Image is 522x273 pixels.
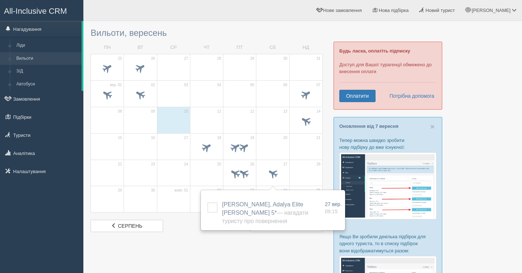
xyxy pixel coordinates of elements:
a: Оплатити [339,90,376,102]
span: вер. 01 [110,83,122,88]
span: Нова підбірка [379,8,409,13]
a: З/Д [13,65,82,78]
a: Потрібна допомога [385,90,435,102]
span: 25 [217,162,221,167]
span: 24 [184,162,188,167]
span: Нове замовлення [323,8,362,13]
span: 13 [283,109,287,114]
span: 25 [118,56,122,61]
span: 30 [283,56,287,61]
a: All-Inclusive CRM [0,0,83,20]
span: 20 [283,135,287,140]
span: 05 [250,83,254,88]
span: 15 [118,135,122,140]
a: 27 вер. 09:15 [325,201,341,215]
span: 18 [217,135,221,140]
span: 12 [250,109,254,114]
span: 28 [217,56,221,61]
span: 06 [283,83,287,88]
span: 27 вер. [325,201,341,207]
a: Оновлення від 7 вересня [339,123,398,129]
span: 09 [151,109,155,114]
span: 28 [316,162,320,167]
p: Якщо Ви зробили декілька підбірок для одного туриста, то в списку підбірок вони відображатимуться... [339,233,436,254]
span: 19 [250,135,254,140]
span: 27 [283,162,287,167]
span: 10 [184,109,188,114]
span: 09:15 [325,209,337,214]
td: ПТ [223,41,256,54]
td: НД [289,41,322,54]
td: ЧТ [190,41,223,54]
span: 14 [316,109,320,114]
span: 02 [217,188,221,193]
button: Close [430,123,435,130]
span: жовт. 01 [174,188,188,193]
td: СР [157,41,190,54]
span: 05 [316,188,320,193]
td: СБ [256,41,289,54]
img: %D0%BF%D1%96%D0%B4%D0%B1%D1%96%D1%80%D0%BA%D0%B0-%D1%82%D1%83%D1%80%D0%B8%D1%81%D1%82%D1%83-%D1%8... [339,152,436,219]
span: All-Inclusive CRM [4,7,67,16]
span: 16 [151,135,155,140]
b: Будь ласка, оплатіть підписку [339,48,410,54]
a: Вильоти [13,52,82,65]
span: серпень [118,223,142,229]
span: 22 [118,162,122,167]
span: 02 [151,83,155,88]
a: Ліди [13,39,82,52]
p: Тепер можна швидко зробити нову підбірку до вже існуючої: [339,137,436,151]
div: Доступ для Вашої турагенції обмежено до внесення оплати [333,42,442,110]
span: 04 [283,188,287,193]
span: Новий турист [426,8,455,13]
span: 26 [250,162,254,167]
span: 03 [250,188,254,193]
span: — Нагадати туристу про повернення [222,210,308,224]
span: 29 [118,188,122,193]
span: 21 [316,135,320,140]
a: [PERSON_NAME], Adalya Elite [PERSON_NAME] 5*— Нагадати туристу про повернення [222,201,308,224]
span: 23 [151,162,155,167]
span: × [430,122,435,131]
td: ВТ [124,41,157,54]
td: ПН [91,41,124,54]
a: Автобуси [13,78,82,91]
span: 11 [217,109,221,114]
span: 31 [316,56,320,61]
span: [PERSON_NAME], Adalya Elite [PERSON_NAME] 5* [222,201,308,224]
span: 30 [151,188,155,193]
h3: Вильоти, вересень [91,28,323,38]
span: 08 [118,109,122,114]
span: 29 [250,56,254,61]
span: 03 [184,83,188,88]
span: 07 [316,83,320,88]
span: 26 [151,56,155,61]
span: 17 [184,135,188,140]
span: [PERSON_NAME] [472,8,510,13]
a: серпень [91,220,163,232]
span: 27 [184,56,188,61]
span: 04 [217,83,221,88]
